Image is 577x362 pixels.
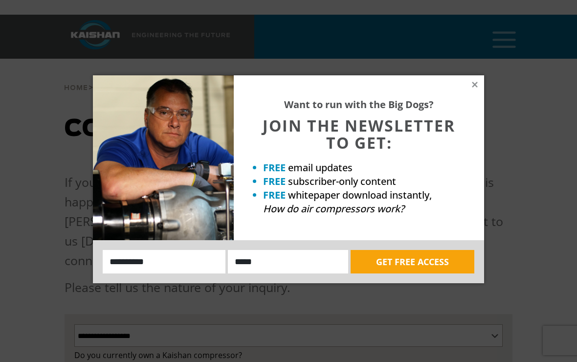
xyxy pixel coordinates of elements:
[263,161,286,174] strong: FREE
[103,250,225,273] input: Name:
[228,250,348,273] input: Email
[263,202,404,215] em: How do air compressors work?
[288,188,432,202] span: whitepaper download instantly,
[470,80,479,89] button: Close
[263,115,455,153] span: JOIN THE NEWSLETTER TO GET:
[284,98,434,111] strong: Want to run with the Big Dogs?
[351,250,474,273] button: GET FREE ACCESS
[263,175,286,188] strong: FREE
[288,175,396,188] span: subscriber-only content
[288,161,353,174] span: email updates
[263,188,286,202] strong: FREE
